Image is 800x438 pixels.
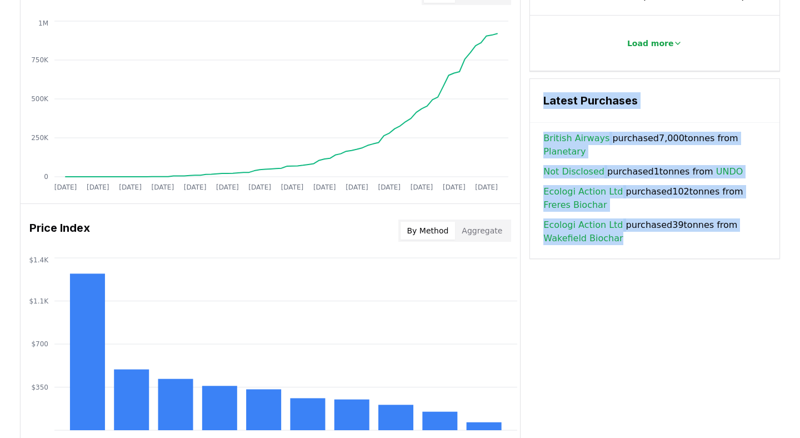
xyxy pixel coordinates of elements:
[543,132,609,145] a: British Airways
[184,183,207,191] tspan: [DATE]
[716,165,743,178] a: UNDO
[543,165,604,178] a: Not Disclosed
[216,183,239,191] tspan: [DATE]
[31,384,48,391] tspan: $350
[281,183,304,191] tspan: [DATE]
[475,183,498,191] tspan: [DATE]
[54,183,77,191] tspan: [DATE]
[29,256,49,264] tspan: $1.4K
[543,92,766,109] h3: Latest Purchases
[248,183,271,191] tspan: [DATE]
[627,38,674,49] p: Load more
[443,183,466,191] tspan: [DATE]
[31,340,48,348] tspan: $700
[29,220,90,242] h3: Price Index
[31,56,49,64] tspan: 750K
[411,183,433,191] tspan: [DATE]
[543,218,766,245] span: purchased 39 tonnes from
[152,183,174,191] tspan: [DATE]
[87,183,109,191] tspan: [DATE]
[378,183,401,191] tspan: [DATE]
[543,145,586,158] a: Planetary
[543,232,623,245] a: Wakefield Biochar
[346,183,368,191] tspan: [DATE]
[119,183,142,191] tspan: [DATE]
[401,222,456,240] button: By Method
[543,185,623,198] a: Ecologi Action Ltd
[29,297,49,305] tspan: $1.1K
[31,134,49,142] tspan: 250K
[31,95,49,103] tspan: 500K
[543,198,607,212] a: Freres Biochar
[38,19,48,27] tspan: 1M
[44,173,48,181] tspan: 0
[455,222,509,240] button: Aggregate
[543,218,623,232] a: Ecologi Action Ltd
[543,165,743,178] span: purchased 1 tonnes from
[313,183,336,191] tspan: [DATE]
[543,185,766,212] span: purchased 102 tonnes from
[618,32,692,54] button: Load more
[543,132,766,158] span: purchased 7,000 tonnes from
